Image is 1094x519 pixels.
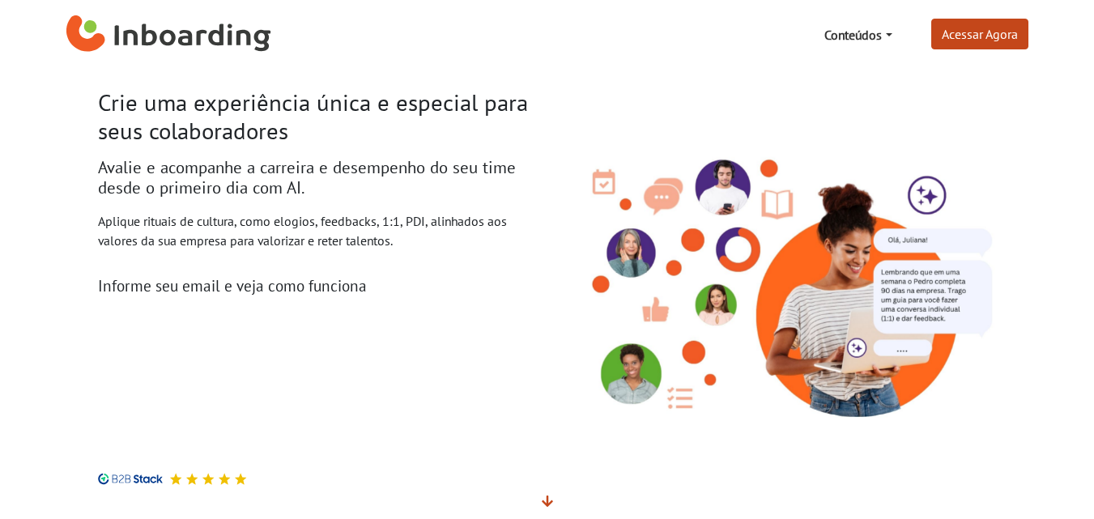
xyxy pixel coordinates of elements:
img: Avaliação 5 estrelas no B2B Stack [202,473,215,485]
a: Inboarding Home Page [66,6,271,63]
img: Avaliação 5 estrelas no B2B Stack [234,473,247,485]
img: Inboarding Home [66,11,271,59]
h1: Crie uma experiência única e especial para seus colaboradores [98,89,535,145]
img: Avaliação 5 estrelas no B2B Stack [185,473,198,485]
a: Conteúdos [818,19,898,51]
a: Acessar Agora [931,19,1028,49]
p: Aplique rituais de cultura, como elogios, feedbacks, 1:1, PDI, alinhados aos valores da sua empre... [98,211,535,250]
div: Avaliação 5 estrelas no B2B Stack [163,473,247,485]
img: Inboarding - Rutuais de Cultura com Inteligência Ariticial. Feedback, conversas 1:1, PDI. [560,130,997,424]
img: B2B Stack logo [98,473,163,485]
span: Veja mais detalhes abaixo [542,493,553,509]
h2: Avalie e acompanhe a carreira e desempenho do seu time desde o primeiro dia com AI. [98,158,535,198]
img: Avaliação 5 estrelas no B2B Stack [218,473,231,485]
iframe: Form 0 [98,301,496,453]
img: Avaliação 5 estrelas no B2B Stack [169,473,182,485]
h3: Informe seu email e veja como funciona [98,276,535,295]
